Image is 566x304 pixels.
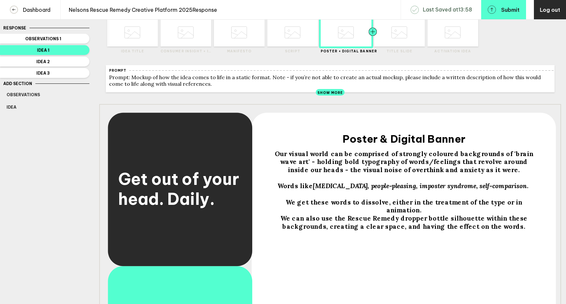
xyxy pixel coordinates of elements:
label: Activation Idea [427,49,478,53]
div: Prompt [109,68,126,73]
label: Idea title [107,49,158,53]
span: Words like [277,182,312,190]
span: Observations 1 [7,36,80,41]
span: We can also use the Rescue Remedy dropper bottle silhouette within these backgrounds, creating a ... [280,214,529,230]
label: Manifesto [214,49,265,53]
h4: Nelsons Rescue Remedy Creative Platform 2025 Response [64,7,217,13]
span: Get out of your head. Daily. [118,169,242,209]
span: Show More [317,91,343,95]
span: Submit [501,7,519,12]
div: Prompt: Mockup of how the idea comes to life in a static format. Note - if you’re not able to cre... [109,74,551,100]
label: Script [267,49,318,53]
h4: Dashboard [18,7,50,13]
span: Poster & Digital Banner [343,132,465,145]
span: We get these words to dissolve, either in the treatment of the type or in animation. [286,198,524,214]
span: [MEDICAL_DATA], people-pleasing, imposter syndrome, self-comparison. [313,182,529,190]
span: Idea 2 [7,59,80,64]
span: Log out [540,7,560,13]
span: Response [3,26,26,30]
span: Idea 1 [7,48,80,53]
span: Our visual world can be comprised of strongly coloured backgrounds of 'brain wave art' - holding ... [275,150,535,174]
span: Idea 3 [7,71,80,76]
span: Last Saved at 13 : 58 [423,6,472,13]
label: Consumer Insight + Idea description [160,49,211,53]
span: Add Section [3,81,32,86]
label: Title slide [374,49,425,53]
label: Poster + Digital Banner [321,49,371,53]
div: Get out of your head. Daily. [118,114,241,263]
